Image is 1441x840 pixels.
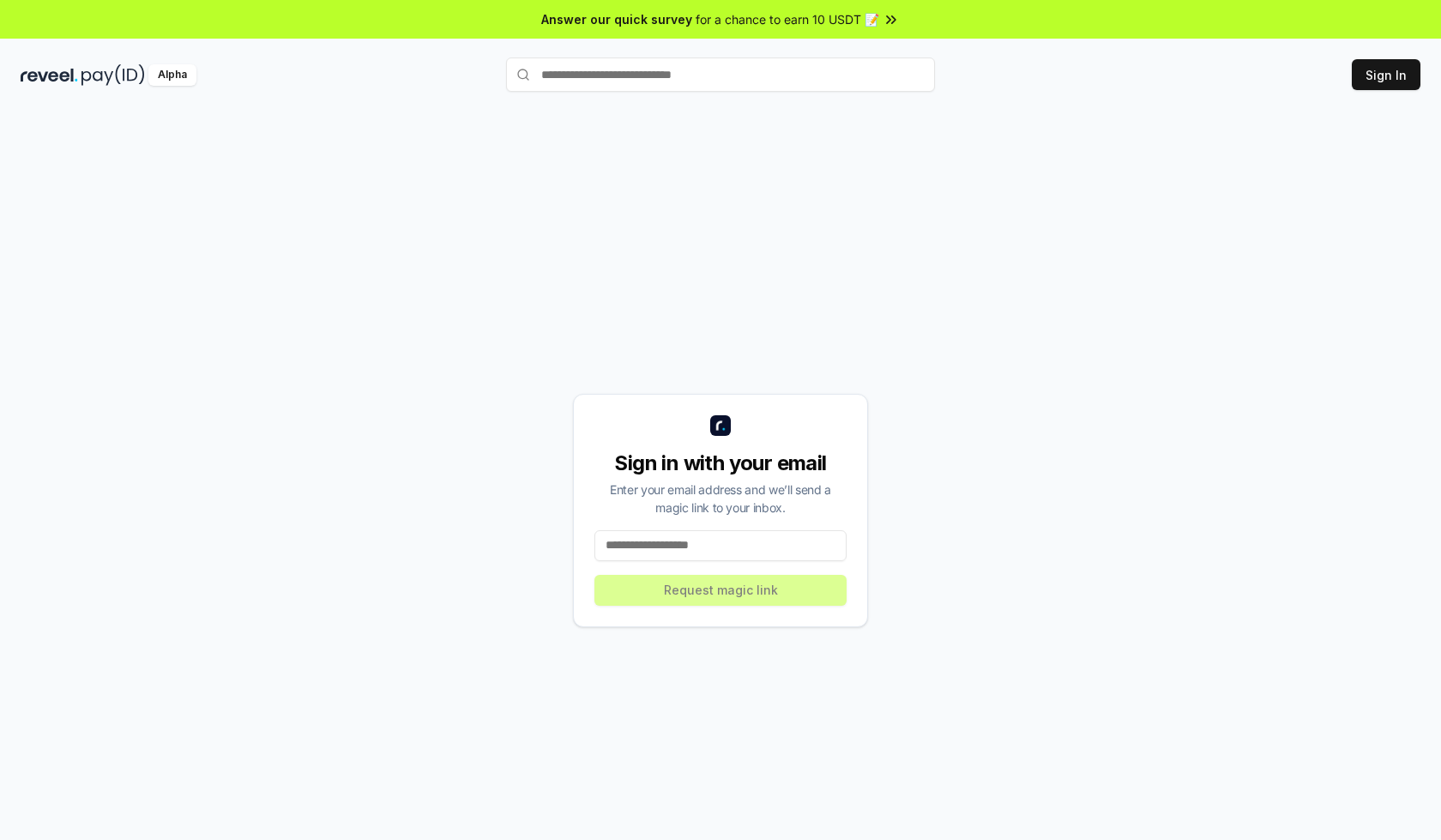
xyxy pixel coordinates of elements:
[541,10,692,28] span: Answer our quick survey
[21,64,78,86] img: reveel_dark
[594,450,847,477] div: Sign in with your email
[594,480,847,517] div: Enter your email address and we’ll send a magic link to your inbox.
[81,64,145,86] img: pay_id
[148,64,196,86] div: Alpha
[1352,59,1420,90] button: Sign In
[710,415,731,436] img: logo_small
[696,10,879,28] span: for a chance to earn 10 USDT 📝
